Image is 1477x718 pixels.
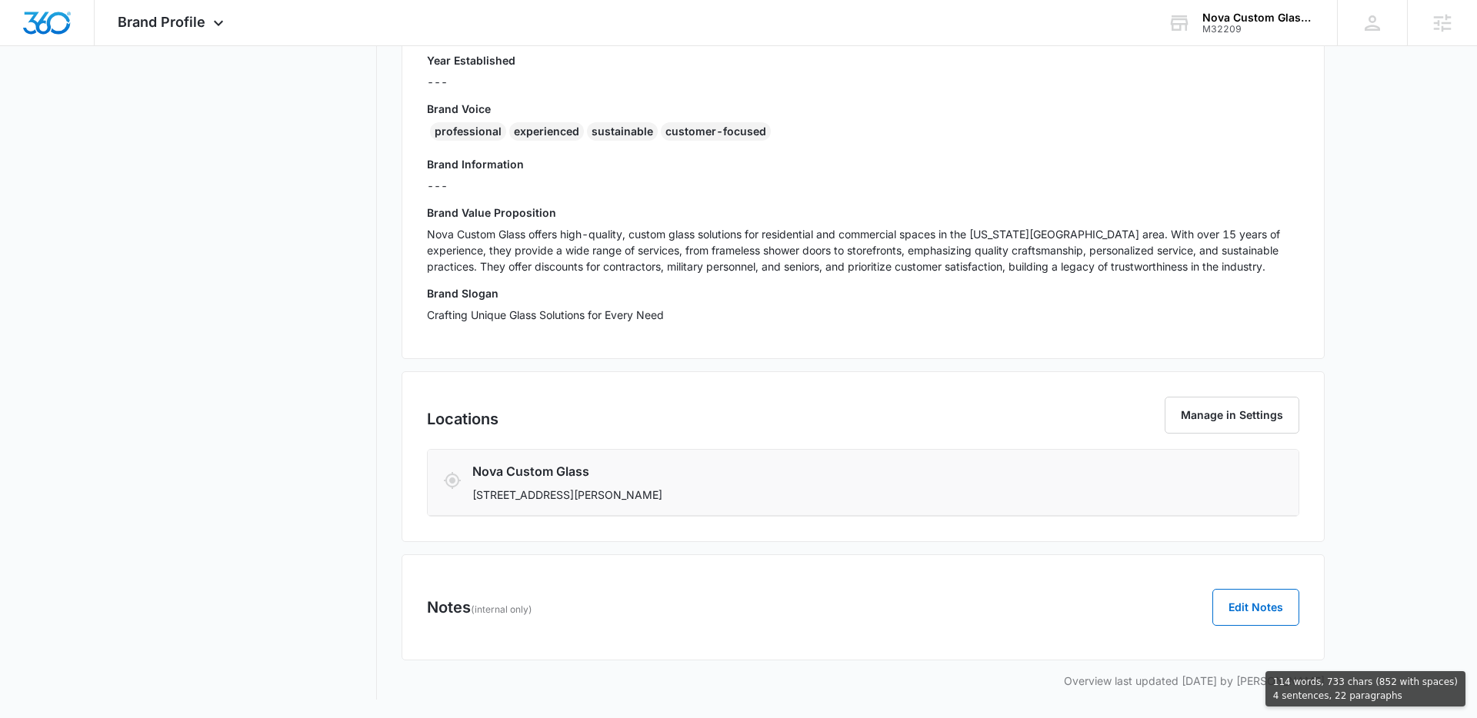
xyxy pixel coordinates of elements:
p: Overview last updated [DATE] by [PERSON_NAME] [402,673,1325,689]
div: professional [430,122,506,141]
h3: Brand Value Proposition [427,204,1299,221]
div: sustainable [587,122,658,141]
button: Manage in Settings [1165,397,1299,434]
h3: Nova Custom Glass [472,462,1110,480]
h3: Brand Voice [427,101,1299,117]
span: Brand Profile [118,14,205,30]
p: [STREET_ADDRESS][PERSON_NAME] [472,487,1110,503]
p: Nova Custom Glass offers high-quality, custom glass solutions for residential and commercial spac... [427,226,1299,274]
span: (internal only) [471,603,532,615]
h3: Notes [427,596,532,619]
button: Edit Notes [1212,589,1299,626]
h3: Year Established [427,52,515,68]
h3: Brand Information [427,156,1299,172]
p: --- [427,74,515,90]
div: experienced [509,122,584,141]
div: customer-focused [661,122,771,141]
h3: Brand Slogan [427,285,1299,301]
p: --- [427,178,1299,194]
div: account name [1202,12,1315,24]
p: Crafting Unique Glass Solutions for Every Need [427,307,1299,323]
h2: Locations [427,407,498,430]
div: account id [1202,24,1315,35]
